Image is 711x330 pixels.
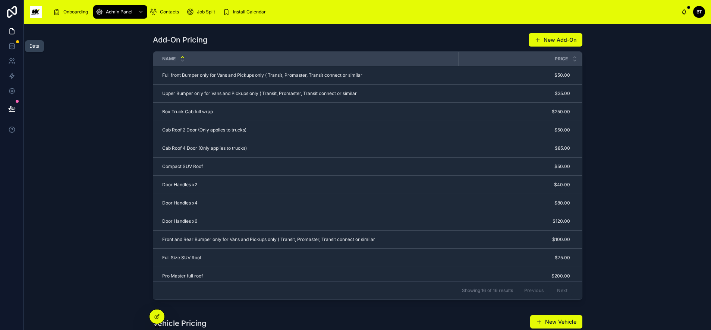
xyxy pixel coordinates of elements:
a: Pro Master full roof [162,273,454,279]
span: $75.00 [462,255,570,261]
span: Door Handles x2 [162,182,197,188]
span: Contacts [160,9,179,15]
a: Door Handles x2 [162,182,454,188]
span: Upper Bumper only for Vans and Pickups only ( Transit, Promaster, Transit connect or similar [162,91,357,96]
a: Cab Roof 4 Door (Only applies to trucks) [162,145,454,151]
a: Full front Bumper only for Vans and Pickups only ( Transit, Promaster, Transit connect or similar [162,72,454,78]
button: New Vehicle [530,315,582,329]
a: Door Handles x4 [162,200,454,206]
a: $120.00 [459,215,573,227]
a: $85.00 [459,142,573,154]
span: Admin Panel [106,9,132,15]
span: Name [162,56,176,62]
span: BT [696,9,702,15]
span: Onboarding [63,9,88,15]
a: Onboarding [51,5,93,19]
a: Full Size SUV Roof [162,255,454,261]
a: Box Truck Cab full wrap [162,109,454,115]
button: New Add-On [529,33,582,47]
a: $250.00 [459,106,573,118]
span: $80.00 [462,200,570,206]
span: Full Size SUV Roof [162,255,201,261]
span: Price [555,56,568,62]
a: Contacts [147,5,184,19]
span: $50.00 [462,127,570,133]
span: Cab Roof 2 Door (Only applies to trucks) [162,127,246,133]
a: $50.00 [459,161,573,172]
span: Door Handles x6 [162,218,197,224]
a: $50.00 [459,124,573,136]
a: Compact SUV Roof [162,164,454,169]
div: Data [29,43,40,49]
span: Install Calendar [233,9,266,15]
h1: Add-On Pricing [153,35,207,45]
h1: Vehicle Pricing [153,318,206,329]
span: $200.00 [462,273,570,279]
span: $35.00 [462,91,570,96]
a: $75.00 [459,252,573,264]
span: $50.00 [462,164,570,169]
span: Front and Rear Bumper only for Vans and Pickups only ( Transit, Promaster, Transit connect or sim... [162,237,375,242]
span: Job Split [197,9,215,15]
a: Admin Panel [93,5,147,19]
a: Upper Bumper only for Vans and Pickups only ( Transit, Promaster, Transit connect or similar [162,91,454,96]
span: Showing 16 of 16 results [462,288,513,293]
span: $100.00 [462,237,570,242]
a: Door Handles x6 [162,218,454,224]
a: $100.00 [459,234,573,245]
span: Compact SUV Roof [162,164,203,169]
a: $50.00 [459,69,573,81]
div: scrollable content [48,4,681,20]
img: App logo [30,6,42,18]
span: Door Handles x4 [162,200,198,206]
a: $80.00 [459,197,573,209]
span: Pro Master full roof [162,273,203,279]
a: $200.00 [459,270,573,282]
a: Cab Roof 2 Door (Only applies to trucks) [162,127,454,133]
a: Job Split [184,5,220,19]
span: $40.00 [462,182,570,188]
span: $85.00 [462,145,570,151]
span: Box Truck Cab full wrap [162,109,213,115]
a: $35.00 [459,88,573,99]
span: $120.00 [462,218,570,224]
a: Front and Rear Bumper only for Vans and Pickups only ( Transit, Promaster, Transit connect or sim... [162,237,454,242]
span: Full front Bumper only for Vans and Pickups only ( Transit, Promaster, Transit connect or similar [162,72,362,78]
span: $50.00 [462,72,570,78]
a: Install Calendar [220,5,271,19]
span: $250.00 [462,109,570,115]
a: $40.00 [459,179,573,191]
span: Cab Roof 4 Door (Only applies to trucks) [162,145,247,151]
